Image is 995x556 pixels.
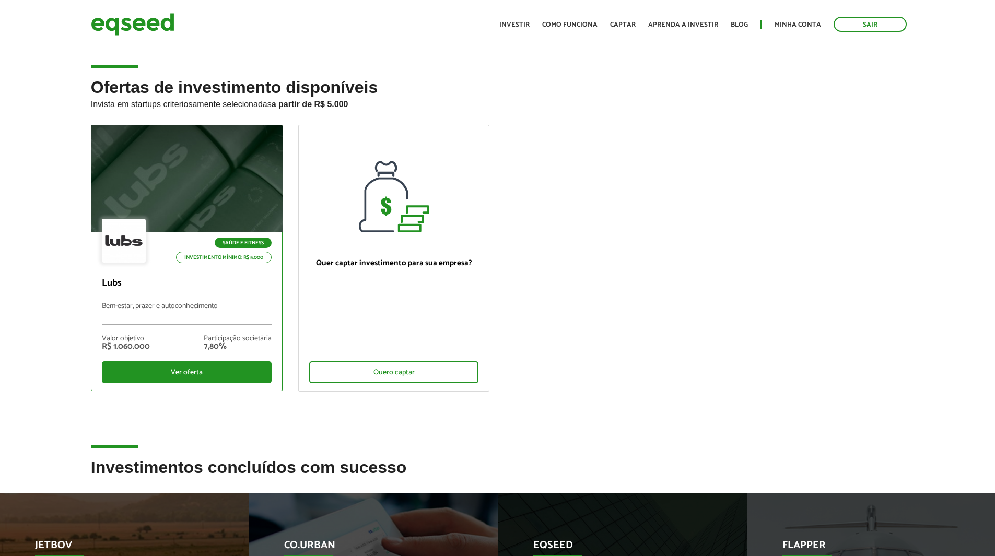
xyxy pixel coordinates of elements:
strong: a partir de R$ 5.000 [272,100,348,109]
p: Quer captar investimento para sua empresa? [309,258,479,268]
div: Valor objetivo [102,335,150,342]
a: Quer captar investimento para sua empresa? Quero captar [298,125,490,392]
div: 7,80% [204,342,272,351]
p: Invista em startups criteriosamente selecionadas [91,97,905,109]
p: Investimento mínimo: R$ 5.000 [176,252,272,263]
a: Investir [499,21,530,28]
p: Bem-estar, prazer e autoconhecimento [102,302,272,325]
a: Minha conta [775,21,821,28]
a: Como funciona [542,21,598,28]
h2: Ofertas de investimento disponíveis [91,78,905,125]
a: Captar [610,21,636,28]
div: Ver oferta [102,361,272,383]
a: Aprenda a investir [648,21,718,28]
img: EqSeed [91,10,174,38]
h2: Investimentos concluídos com sucesso [91,458,905,492]
div: R$ 1.060.000 [102,342,150,351]
a: Saúde e Fitness Investimento mínimo: R$ 5.000 Lubs Bem-estar, prazer e autoconhecimento Valor obj... [91,125,283,391]
div: Participação societária [204,335,272,342]
div: Quero captar [309,361,479,383]
a: Sair [834,17,907,32]
p: Lubs [102,278,272,289]
p: Saúde e Fitness [215,238,272,248]
a: Blog [731,21,748,28]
